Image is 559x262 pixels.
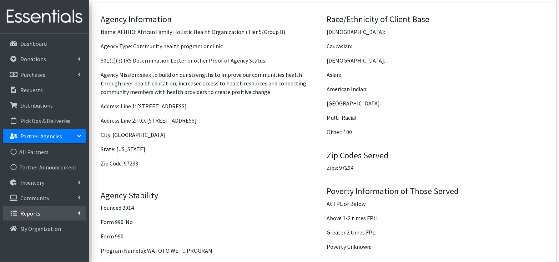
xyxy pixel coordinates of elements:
a: Inventory [3,176,86,190]
a: Reports [3,206,86,221]
p: Multi-Racial: [327,113,548,122]
a: Pick Ups & Deliveries [3,114,86,128]
p: 501(c)(3) IRS Determination Letter or other Proof of Agency Status: [101,56,322,65]
p: My Organization [20,225,61,232]
a: All Partners [3,145,86,159]
h4: Poverty Information of Those Served [327,186,548,197]
p: [GEOGRAPHIC_DATA]: [327,99,548,108]
p: Distributions [20,102,53,109]
p: State: [US_STATE] [101,145,322,153]
p: Address Line 1: [STREET_ADDRESS] [101,102,322,110]
a: Requests [3,83,86,97]
p: Caucasian: [327,42,548,50]
p: Agency Mission: seek to build on our strengths to improve our communities health through peer hea... [101,70,322,96]
a: Purchases [3,68,86,82]
p: Pick Ups & Deliveries [20,117,71,124]
p: Founded 2014 [101,203,322,212]
a: Community [3,191,86,205]
h4: Agency Stability [101,191,322,201]
p: Form 990: No [101,218,322,226]
p: Greater 2 times FPL: [327,228,548,237]
a: Donations [3,52,86,66]
p: Poverty Unknown: [327,242,548,251]
a: Distributions [3,98,86,113]
p: Zip Code: 97233 [101,159,322,168]
p: Donations [20,55,46,63]
a: My Organization [3,222,86,236]
p: Requests [20,86,43,94]
p: Agency Type: Community health program or clinic [101,42,322,50]
p: Address Line 2: P.O. [STREET_ADDRESS] [101,116,322,125]
p: Dashboard [20,40,47,47]
img: HumanEssentials [3,5,86,29]
p: Form 990 [101,232,322,241]
p: Partner Agencies [20,133,62,140]
h4: Agency Information [101,14,322,25]
h4: Race/Ethnicity of Client Base [327,14,548,25]
p: Program Name(s): WATOTO WETU PROGRAM [101,246,322,255]
h4: Zip Codes Served [327,150,548,161]
p: Reports [20,210,40,217]
a: Partner Announcement [3,160,86,174]
a: Dashboard [3,36,86,51]
p: Name: AFHHO: African Family Holistic Health Organization (Tier 5/Group B) [101,28,322,36]
p: [DEMOGRAPHIC_DATA]: [327,56,548,65]
p: City: [GEOGRAPHIC_DATA] [101,130,322,139]
p: American Indian: [327,85,548,93]
p: Above 1-2 times FPL: [327,214,548,222]
p: Inventory [20,179,44,186]
p: [DEMOGRAPHIC_DATA]: [327,28,548,36]
p: At FPL or Below: [327,199,548,208]
p: Community [20,194,49,202]
p: Zips: 97294 [327,163,548,172]
p: Other: 100 [327,128,548,136]
p: Purchases [20,71,45,78]
a: Partner Agencies [3,129,86,143]
p: Asian: [327,70,548,79]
